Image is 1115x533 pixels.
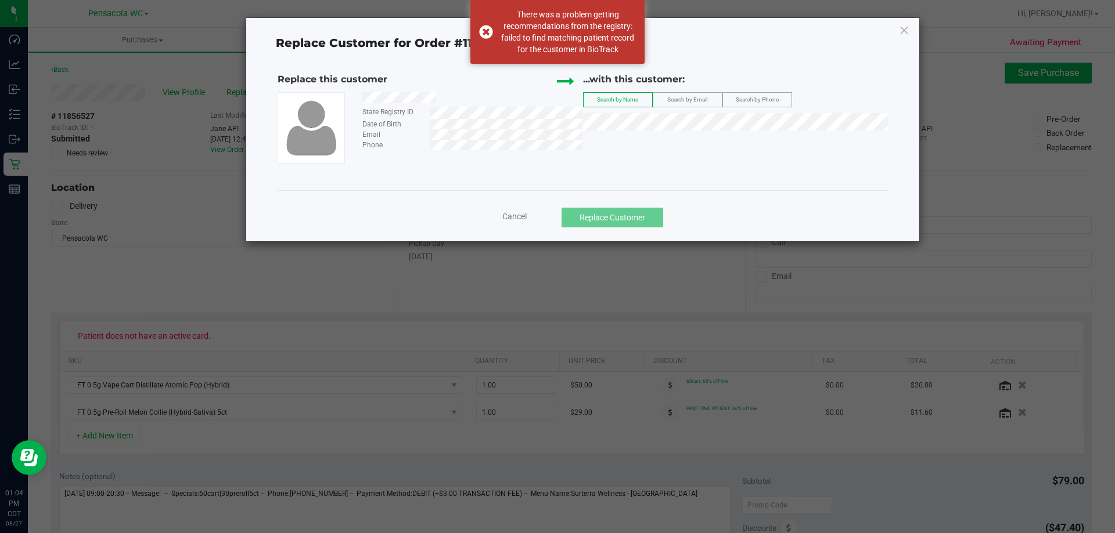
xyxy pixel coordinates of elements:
[562,208,663,227] button: Replace Customer
[269,34,523,53] span: Replace Customer for Order #11856527
[499,9,636,55] div: There was a problem getting recommendations from the registry: failed to find matching patient re...
[354,129,430,140] div: Email
[354,119,430,129] div: Date of Birth
[12,440,46,475] iframe: Resource center
[278,74,387,85] span: Replace this customer
[583,74,685,85] span: ...with this customer:
[354,107,430,117] div: State Registry ID
[280,97,342,158] img: user-icon.png
[502,212,527,221] span: Cancel
[597,96,638,103] span: Search by Name
[354,140,430,150] div: Phone
[736,96,779,103] span: Search by Phone
[667,96,707,103] span: Search by Email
